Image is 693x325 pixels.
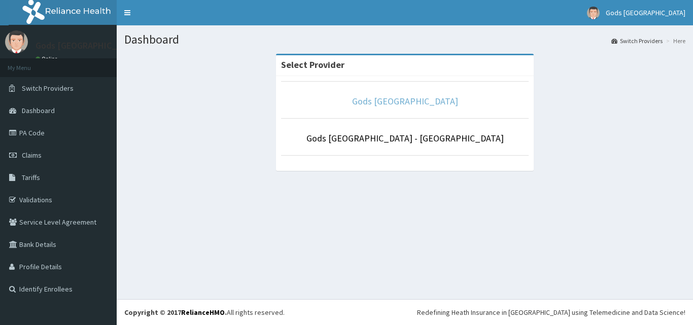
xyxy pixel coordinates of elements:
a: Switch Providers [611,37,663,45]
span: Claims [22,151,42,160]
span: Switch Providers [22,84,74,93]
img: User Image [587,7,600,19]
a: Gods [GEOGRAPHIC_DATA] - [GEOGRAPHIC_DATA] [306,132,504,144]
h1: Dashboard [124,33,685,46]
a: Online [36,55,60,62]
p: Gods [GEOGRAPHIC_DATA] [36,41,141,50]
strong: Copyright © 2017 . [124,308,227,317]
div: Redefining Heath Insurance in [GEOGRAPHIC_DATA] using Telemedicine and Data Science! [417,307,685,317]
span: Gods [GEOGRAPHIC_DATA] [606,8,685,17]
img: User Image [5,30,28,53]
span: Dashboard [22,106,55,115]
a: Gods [GEOGRAPHIC_DATA] [352,95,458,107]
a: RelianceHMO [181,308,225,317]
footer: All rights reserved. [117,299,693,325]
span: Tariffs [22,173,40,182]
strong: Select Provider [281,59,344,70]
li: Here [664,37,685,45]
